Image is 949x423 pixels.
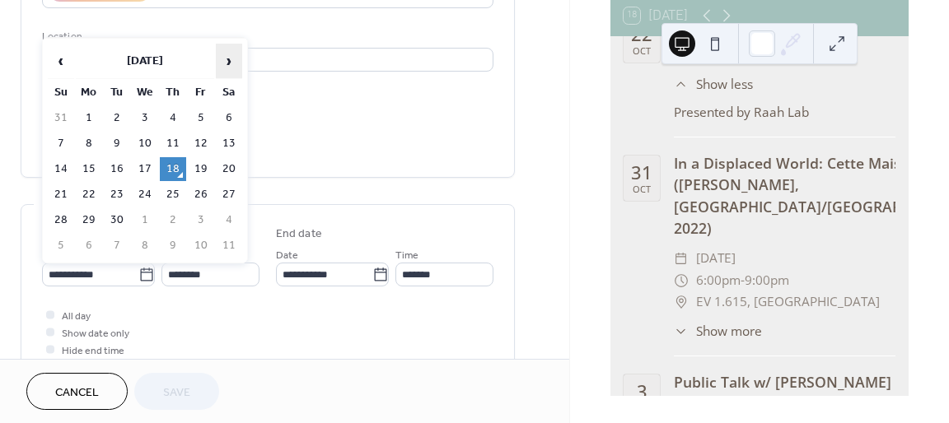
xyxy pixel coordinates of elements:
[674,75,752,94] button: ​Show less
[76,106,102,130] td: 1
[633,184,651,193] div: Oct
[633,46,651,55] div: Oct
[674,270,689,291] div: ​
[132,132,158,156] td: 10
[674,371,895,393] div: Public Talk w/ [PERSON_NAME]
[674,248,689,269] div: ​
[631,163,652,181] div: 31
[631,25,652,43] div: 22
[216,132,242,156] td: 13
[674,322,689,341] div: ​
[216,157,242,181] td: 20
[188,157,214,181] td: 19
[49,44,73,77] span: ‹
[48,132,74,156] td: 7
[188,132,214,156] td: 12
[188,81,214,105] th: Fr
[696,248,736,269] span: [DATE]
[217,44,241,77] span: ›
[395,247,418,264] span: Time
[132,183,158,207] td: 24
[48,234,74,258] td: 5
[48,106,74,130] td: 31
[76,157,102,181] td: 15
[48,183,74,207] td: 21
[104,208,130,232] td: 30
[76,234,102,258] td: 6
[216,106,242,130] td: 6
[674,152,895,239] div: In a Displaced World: Cette Maison ([PERSON_NAME], [GEOGRAPHIC_DATA]/[GEOGRAPHIC_DATA], 2022)
[132,208,158,232] td: 1
[76,208,102,232] td: 29
[26,373,128,410] button: Cancel
[276,225,322,243] div: End date
[188,106,214,130] td: 5
[216,234,242,258] td: 11
[104,183,130,207] td: 23
[132,106,158,130] td: 3
[188,234,214,258] td: 10
[132,157,158,181] td: 17
[696,75,753,94] span: Show less
[55,384,99,402] span: Cancel
[188,183,214,207] td: 26
[48,81,74,105] th: Su
[160,132,186,156] td: 11
[104,234,130,258] td: 7
[160,208,186,232] td: 2
[216,183,242,207] td: 27
[76,183,102,207] td: 22
[132,81,158,105] th: We
[674,322,761,341] button: ​Show more
[48,157,74,181] td: 14
[160,81,186,105] th: Th
[160,157,186,181] td: 18
[745,270,789,291] span: 9:00pm
[216,208,242,232] td: 4
[160,106,186,130] td: 4
[42,28,490,45] div: Location
[104,157,130,181] td: 16
[76,132,102,156] td: 8
[637,382,647,400] div: 3
[696,322,762,341] span: Show more
[76,44,214,79] th: [DATE]
[696,291,880,313] span: EV 1.615, [GEOGRAPHIC_DATA]
[76,81,102,105] th: Mo
[188,208,214,232] td: 3
[674,291,689,313] div: ​
[276,247,298,264] span: Date
[160,234,186,258] td: 9
[674,103,895,122] div: Presented by Raah Lab
[132,234,158,258] td: 8
[696,270,741,291] span: 6:00pm
[62,325,129,342] span: Show date only
[741,270,745,291] span: -
[62,342,124,360] span: Hide end time
[216,81,242,105] th: Sa
[104,132,130,156] td: 9
[104,81,130,105] th: Tu
[160,183,186,207] td: 25
[104,106,130,130] td: 2
[674,75,689,94] div: ​
[48,208,74,232] td: 28
[62,308,91,325] span: All day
